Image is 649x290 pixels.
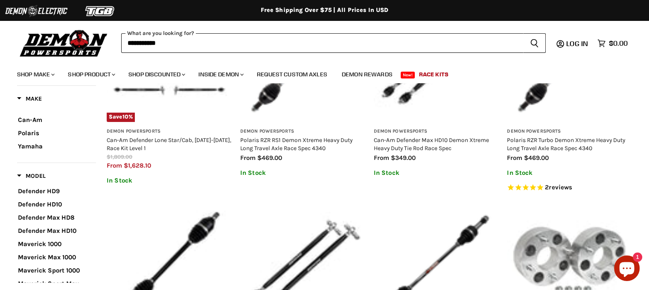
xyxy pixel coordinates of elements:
img: Demon Electric Logo 2 [4,3,68,19]
input: When autocomplete results are available use up and down arrows to review and enter to select [121,33,523,53]
a: Race Kits [413,66,455,83]
a: $0.00 [593,37,632,49]
p: In Stock [240,169,365,177]
a: Polaris RZR RS1 Demon Xtreme Heavy Duty Long Travel Axle Race Spec 4340 [240,136,352,151]
a: Demon Rewards [335,66,399,83]
ul: Main menu [11,62,626,83]
h3: Demon Powersports [107,128,232,135]
span: $1,809.00 [107,154,132,160]
span: reviews [549,183,572,191]
button: Filter by Model [17,172,46,183]
span: Log in [566,39,588,48]
p: In Stock [507,169,632,177]
span: Model [17,172,46,180]
a: Shop Discounted [122,66,190,83]
a: Shop Make [11,66,60,83]
span: from [507,154,522,162]
span: 2 reviews [545,183,572,191]
a: Can-Am Defender Max HD10 Demon Xtreme Heavy Duty Tie Rod Race Spec [374,136,489,151]
span: from [107,162,122,169]
h3: Demon Powersports [240,128,365,135]
a: Request Custom Axles [250,66,334,83]
span: from [374,154,389,162]
span: Yamaha [18,142,43,150]
span: Save % [107,113,135,122]
span: Defender HD9 [18,187,60,195]
img: Demon Powersports [17,28,111,58]
button: Search [523,33,546,53]
span: from [240,154,256,162]
button: Filter by Make [17,95,42,105]
span: Defender HD10 [18,200,62,208]
span: $1,628.10 [124,162,151,169]
inbox-online-store-chat: Shopify online store chat [611,255,642,283]
p: In Stock [107,177,232,184]
span: Maverick 1000 [18,240,61,248]
a: Inside Demon [192,66,249,83]
a: Polaris RZR Turbo Demon Xtreme Heavy Duty Long Travel Axle Race Spec 4340 [507,136,625,151]
span: New! [401,72,415,78]
span: Maverick Max 1000 [18,253,76,261]
span: Can-Am [18,116,42,124]
a: Shop Product [61,66,120,83]
span: $469.00 [524,154,549,162]
p: In Stock [374,169,499,177]
img: TGB Logo 2 [68,3,132,19]
span: Rated 5.0 out of 5 stars 2 reviews [507,183,632,192]
span: Defender Max HD10 [18,227,76,235]
span: Maverick Sport 1000 [18,267,80,274]
h3: Demon Powersports [374,128,499,135]
a: Log in [562,40,593,47]
span: Polaris [18,129,39,137]
a: Can-Am Defender Lone Star/Cab, [DATE]-[DATE], Race Kit Level 1 [107,136,231,151]
form: Product [121,33,546,53]
span: $0.00 [609,39,628,47]
span: Make [17,95,42,102]
span: Defender Max HD8 [18,214,75,221]
span: $469.00 [257,154,282,162]
h3: Demon Powersports [507,128,632,135]
span: $349.00 [391,154,416,162]
span: 10 [122,113,128,120]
